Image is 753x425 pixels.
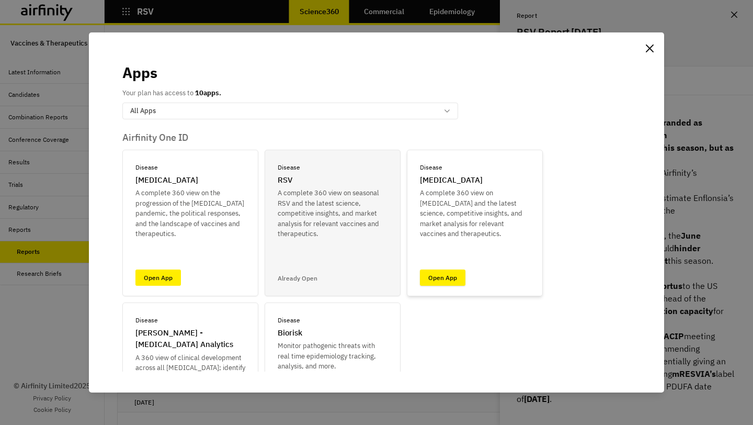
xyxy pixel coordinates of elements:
[130,106,156,116] p: All Apps
[278,274,317,283] p: Already Open
[278,327,302,339] p: Biorisk
[195,88,221,97] b: 10 apps.
[122,62,157,84] p: Apps
[420,163,442,172] p: Disease
[135,163,158,172] p: Disease
[135,174,198,186] p: [MEDICAL_DATA]
[278,163,300,172] p: Disease
[278,188,387,239] p: A complete 360 view on seasonal RSV and the latest science, competitive insights, and market anal...
[122,132,631,143] p: Airfinity One ID
[278,341,387,372] p: Monitor pathogenic threats with real time epidemiology tracking, analysis, and more.
[135,270,181,286] a: Open App
[278,174,292,186] p: RSV
[420,188,530,239] p: A complete 360 view on [MEDICAL_DATA] and the latest science, competitive insights, and market an...
[420,174,483,186] p: [MEDICAL_DATA]
[135,188,245,239] p: A complete 360 view on the progression of the [MEDICAL_DATA] pandemic, the political responses, a...
[420,270,465,286] a: Open App
[135,353,245,404] p: A 360 view of clinical development across all [MEDICAL_DATA]; identify opportunities and track ch...
[641,40,658,57] button: Close
[135,316,158,325] p: Disease
[135,327,245,351] p: [PERSON_NAME] - [MEDICAL_DATA] Analytics
[122,88,221,98] p: Your plan has access to
[278,316,300,325] p: Disease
